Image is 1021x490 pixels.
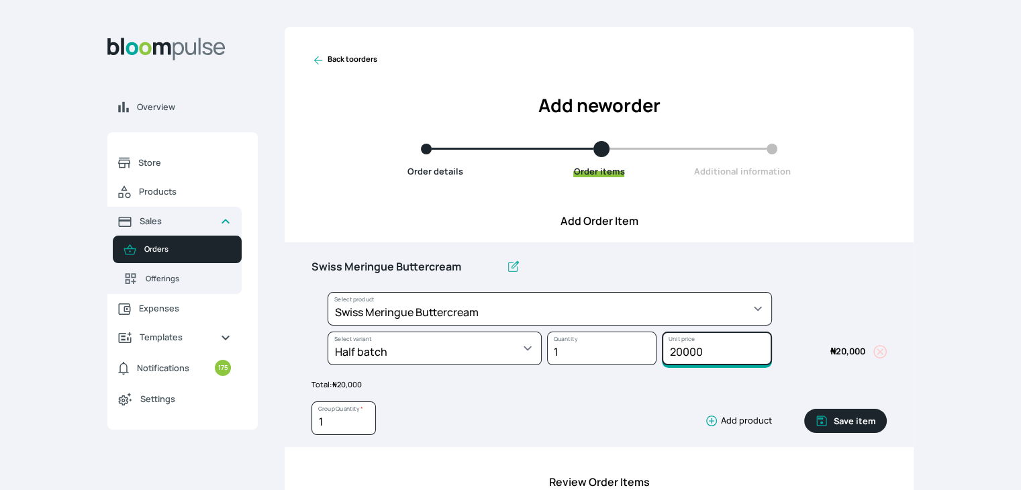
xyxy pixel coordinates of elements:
[139,302,231,315] span: Expenses
[139,185,231,198] span: Products
[285,213,914,229] h4: Add Order Item
[107,323,242,352] a: Templates
[107,352,242,384] a: Notifications175
[107,27,258,474] aside: Sidebar
[140,215,209,228] span: Sales
[407,165,463,177] span: Order details
[146,273,231,285] span: Offerings
[830,345,865,357] span: 20,000
[311,474,887,490] h4: Review Order Items
[137,362,189,375] span: Notifications
[113,263,242,294] a: Offerings
[332,379,362,389] span: 20,000
[140,393,231,405] span: Settings
[311,253,501,281] input: Untitled group *
[107,177,242,207] a: Products
[311,54,377,67] a: Back toorders
[107,294,242,323] a: Expenses
[107,38,226,60] img: Bloom Logo
[107,384,242,413] a: Settings
[107,207,242,236] a: Sales
[804,409,887,433] button: Save item
[311,379,887,391] p: Total:
[332,379,337,389] span: ₦
[107,148,242,177] a: Store
[694,165,791,177] span: Additional information
[113,236,242,263] a: Orders
[144,244,231,255] span: Orders
[215,360,231,376] small: 175
[107,93,258,121] a: Overview
[137,101,247,113] span: Overview
[311,92,887,119] h2: Add new order
[138,156,231,169] span: Store
[140,331,209,344] span: Templates
[699,414,772,428] button: Add product
[573,165,624,177] span: Order items
[830,345,836,357] span: ₦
